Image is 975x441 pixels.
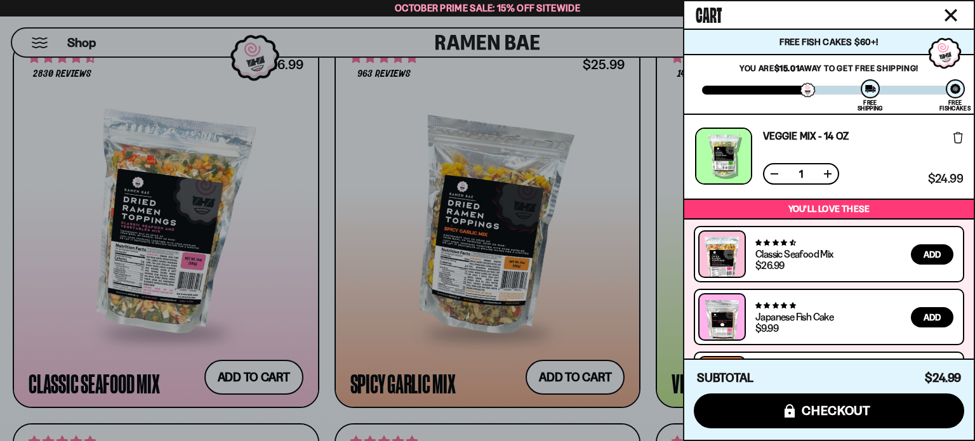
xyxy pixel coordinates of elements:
div: $9.99 [755,323,778,333]
strong: $15.01 [774,63,800,73]
div: Free Shipping [858,100,882,111]
button: Close cart [941,6,960,25]
button: Add [911,307,953,327]
div: Free Fishcakes [939,100,971,111]
span: $24.99 [925,371,961,385]
p: You are away to get Free Shipping! [702,63,956,73]
span: Cart [696,1,722,26]
span: October Prime Sale: 15% off Sitewide [395,2,580,14]
a: Japanese Fish Cake [755,310,833,323]
span: checkout [802,404,871,418]
a: Classic Seafood Mix [755,247,833,260]
span: Add [924,250,941,259]
span: Free Fish Cakes $60+! [779,36,878,48]
button: Add [911,244,953,265]
span: 4.77 stars [755,301,795,310]
span: Add [924,313,941,322]
span: $24.99 [928,173,963,185]
div: $26.99 [755,260,784,270]
a: Veggie Mix - 14 OZ [763,131,849,141]
span: 1 [791,169,811,179]
p: You’ll love these [687,203,971,215]
h4: Subtotal [697,372,753,385]
button: checkout [694,393,964,428]
span: 4.68 stars [755,239,795,247]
